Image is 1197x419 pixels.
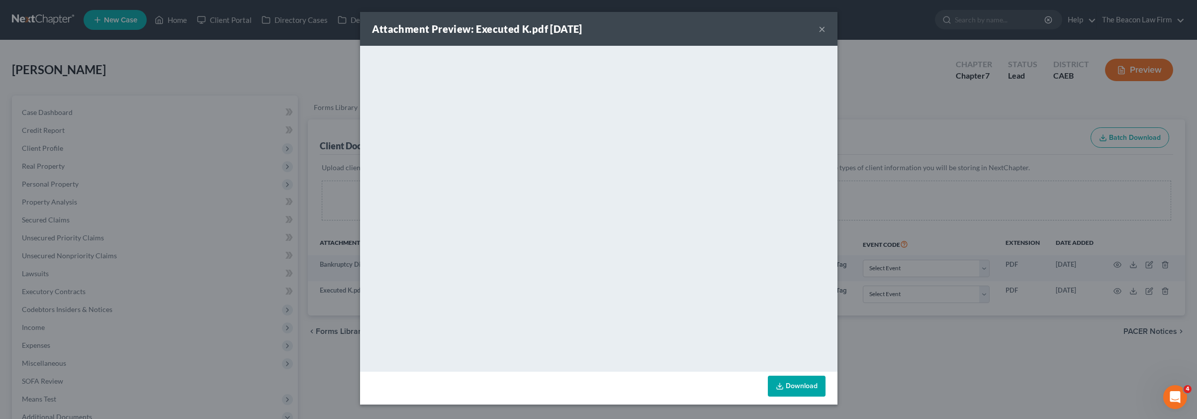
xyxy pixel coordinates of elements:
[372,23,582,35] strong: Attachment Preview: Executed K.pdf [DATE]
[768,376,826,397] a: Download
[360,46,837,369] iframe: <object ng-attr-data='[URL][DOMAIN_NAME]' type='application/pdf' width='100%' height='650px'></ob...
[819,23,826,35] button: ×
[1184,385,1192,393] span: 4
[1163,385,1187,409] iframe: Intercom live chat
